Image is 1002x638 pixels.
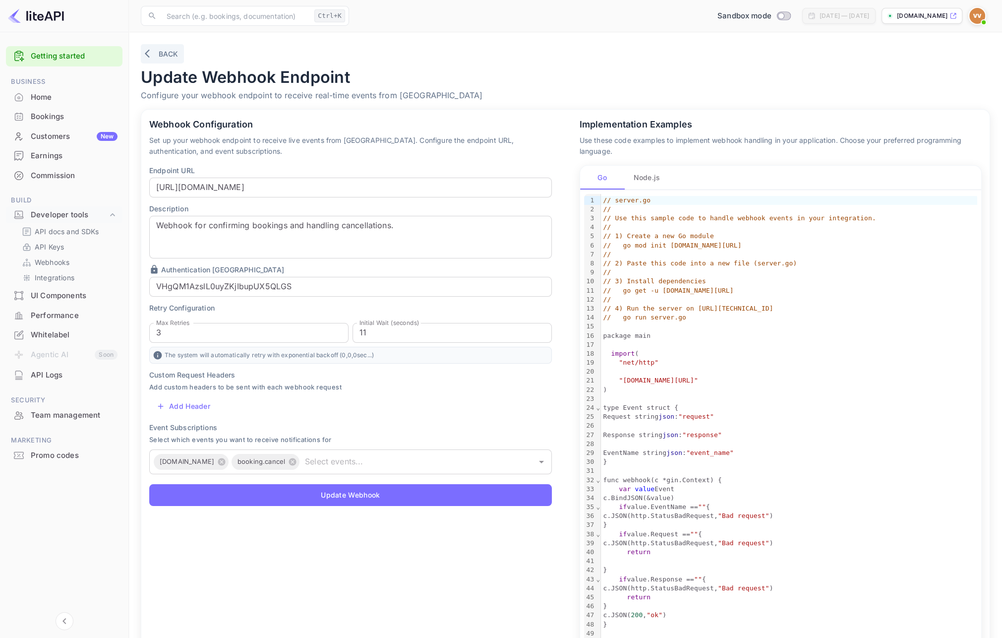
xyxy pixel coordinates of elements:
[6,435,122,446] span: Marketing
[584,485,596,494] div: 33
[584,557,596,566] div: 41
[601,575,977,584] div: value.Response == {
[6,395,122,406] span: Security
[149,203,552,214] p: Description
[584,304,596,313] div: 13
[584,494,596,503] div: 34
[584,629,596,638] div: 49
[584,277,596,286] div: 10
[6,146,122,166] div: Earnings
[18,240,118,254] div: API Keys
[6,166,122,186] div: Commission
[611,350,635,357] span: import
[31,290,118,302] div: UI Components
[6,127,122,146] div: CustomersNew
[603,305,773,312] span: // 4) Run the server on [URL][TECHNICAL_ID]
[584,511,596,520] div: 36
[97,132,118,141] div: New
[149,347,552,364] p: The system will automatically retry with exponential backoff ( 0 , 0 , 0 sec...)
[6,88,122,106] a: Home
[6,46,122,66] div: Getting started
[584,223,596,232] div: 4
[18,224,118,239] div: API docs and SDKs
[619,377,698,384] span: "[DOMAIN_NAME][URL]"
[601,584,977,593] div: c.JSON(http.StatusBadRequest, )
[584,403,596,412] div: 24
[31,111,118,123] div: Bookings
[141,89,990,101] p: Configure your webhook endpoint to receive real-time events from [GEOGRAPHIC_DATA]
[601,485,977,494] div: Event
[584,421,596,430] div: 26
[897,11,947,20] p: [DOMAIN_NAME]
[6,88,122,107] div: Home
[584,575,596,584] div: 43
[625,166,669,190] button: Node.js
[584,322,596,331] div: 15
[22,272,115,283] a: Integrations
[601,457,977,466] div: }
[584,205,596,214] div: 2
[6,166,122,185] a: Commission
[149,303,552,313] p: Retry Configuration
[601,403,977,412] div: type Event struct {
[603,196,650,204] span: // server.go
[601,431,977,440] div: Response string :
[584,566,596,574] div: 42
[603,251,611,258] span: //
[647,611,662,619] span: "ok"
[18,255,118,269] div: Webhooks
[603,223,611,231] span: //
[359,319,419,327] label: Initial Wait (seconds)
[31,92,118,103] div: Home
[584,250,596,259] div: 7
[601,566,977,574] div: }
[6,306,122,325] div: Performance
[31,310,118,321] div: Performance
[584,367,596,376] div: 20
[718,584,769,592] span: "Bad request"
[580,118,982,131] p: Implementation Examples
[584,295,596,304] div: 12
[601,520,977,529] div: }
[603,296,611,303] span: //
[584,431,596,440] div: 27
[584,394,596,403] div: 23
[6,286,122,305] a: UI Components
[584,214,596,223] div: 3
[6,325,122,344] a: Whitelabel
[694,575,702,583] span: ""
[149,484,552,506] button: Update Webhook
[603,277,706,285] span: // 3) Install dependencies
[601,511,977,520] div: c.JSON(http.StatusBadRequest, )
[619,359,658,366] span: "net/http"
[584,340,596,349] div: 17
[619,503,627,510] span: if
[584,241,596,250] div: 6
[149,370,552,380] p: Custom Request Headers
[595,530,600,538] span: Fold line
[662,431,678,439] span: json
[678,413,714,420] span: "request"
[603,214,876,222] span: // Use this sample code to handle webhook events in your integration.
[619,530,627,538] span: if
[6,146,122,165] a: Earnings
[718,539,769,547] span: "Bad request"
[31,170,118,182] div: Commission
[35,242,64,252] p: API Keys
[584,376,596,385] div: 21
[601,611,977,620] div: c.JSON( , )
[56,612,73,630] button: Collapse navigation
[584,259,596,268] div: 8
[31,410,118,421] div: Team management
[31,131,118,142] div: Customers
[6,206,122,224] div: Developer tools
[6,366,122,385] div: API Logs
[584,349,596,358] div: 18
[584,466,596,475] div: 31
[584,503,596,511] div: 35
[18,270,118,285] div: Integrations
[584,196,596,205] div: 1
[601,494,977,503] div: c.BindJSON(&value)
[584,385,596,394] div: 22
[141,44,184,64] button: Back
